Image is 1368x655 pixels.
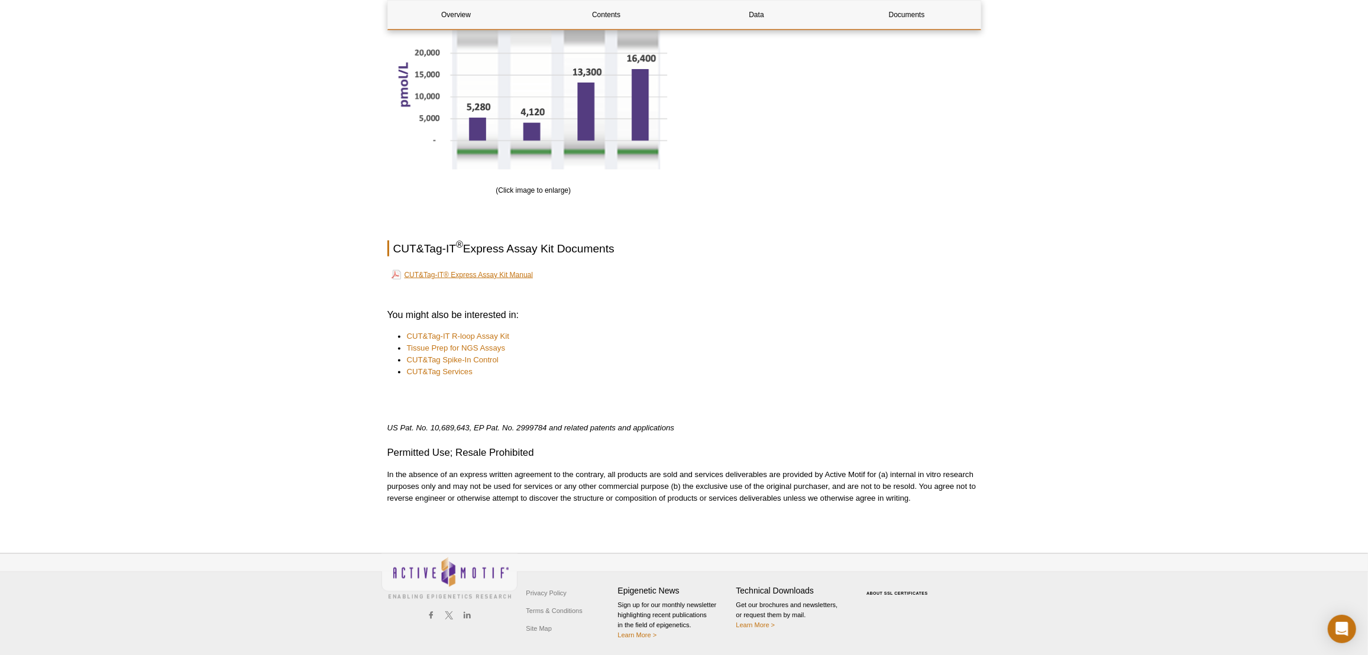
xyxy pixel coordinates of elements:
[688,1,825,29] a: Data
[855,575,943,601] table: Click to Verify - This site chose Symantec SSL for secure e-commerce and confidential communicati...
[736,586,849,596] h4: Technical Downloads
[387,424,675,433] em: US Pat. No. 10,689,643, EP Pat. No. 2999784 and related patents and applications
[736,622,775,629] a: Learn More >
[736,601,849,631] p: Get our brochures and newsletters, or request them by mail.
[523,620,555,638] a: Site Map
[387,469,981,505] p: In the absence of an express written agreement to the contrary, all products are sold and service...
[407,343,506,355] a: Tissue Prep for NGS Assays
[839,1,975,29] a: Documents
[618,632,657,639] a: Learn More >
[387,308,981,322] h3: You might also be interested in:
[538,1,675,29] a: Contents
[407,331,509,343] a: CUT&Tag-IT R-loop Assay Kit
[407,367,473,378] a: CUT&Tag Services
[387,446,981,461] h3: Permitted Use; Resale Prohibited
[523,585,570,602] a: Privacy Policy
[456,240,463,250] sup: ®
[381,554,518,602] img: Active Motif,
[1328,615,1356,643] div: Open Intercom Messenger
[388,1,525,29] a: Overview
[407,355,499,367] a: CUT&Tag Spike-In Control
[392,268,533,282] a: CUT&Tag-IT® Express Assay Kit Manual
[387,241,981,257] h2: CUT&Tag-IT Express Assay Kit Documents
[618,601,730,641] p: Sign up for our monthly newsletter highlighting recent publications in the field of epigenetics.
[618,586,730,596] h4: Epigenetic News
[866,592,928,596] a: ABOUT SSL CERTIFICATES
[523,602,586,620] a: Terms & Conditions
